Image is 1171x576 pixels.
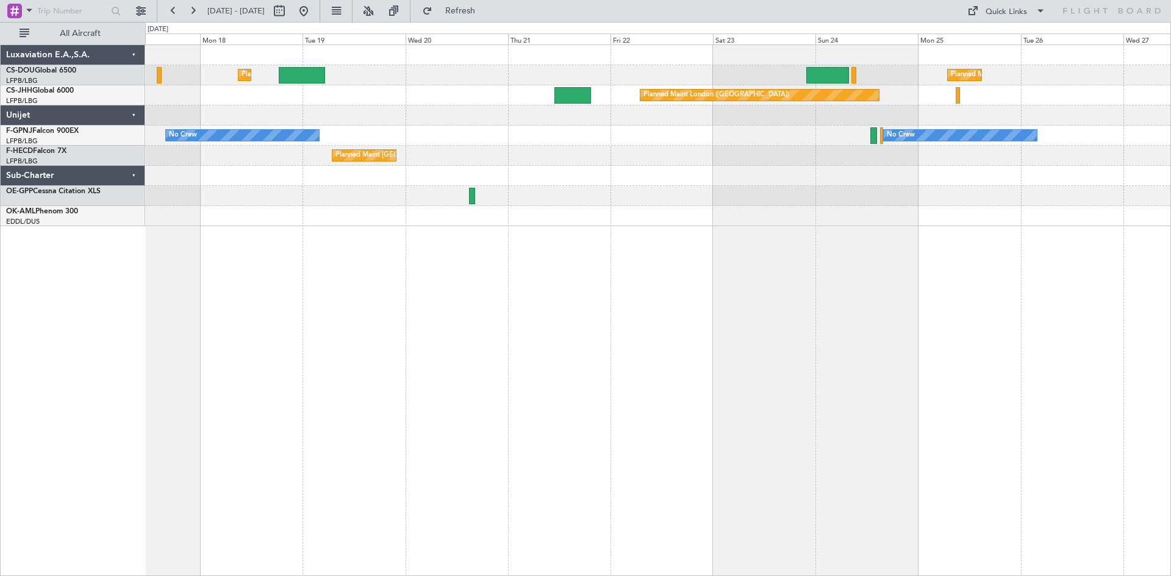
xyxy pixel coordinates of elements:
[32,29,129,38] span: All Aircraft
[335,146,528,165] div: Planned Maint [GEOGRAPHIC_DATA] ([GEOGRAPHIC_DATA])
[815,34,918,44] div: Sun 24
[6,208,35,215] span: OK-AML
[6,96,38,105] a: LFPB/LBG
[406,34,508,44] div: Wed 20
[6,157,38,166] a: LFPB/LBG
[611,34,713,44] div: Fri 22
[6,67,76,74] a: CS-DOUGlobal 6500
[6,208,78,215] a: OK-AMLPhenom 300
[207,5,265,16] span: [DATE] - [DATE]
[1021,34,1123,44] div: Tue 26
[6,137,38,146] a: LFPB/LBG
[918,34,1020,44] div: Mon 25
[6,148,33,155] span: F-HECD
[242,66,434,84] div: Planned Maint [GEOGRAPHIC_DATA] ([GEOGRAPHIC_DATA])
[6,87,74,94] a: CS-JHHGlobal 6000
[713,34,815,44] div: Sat 23
[643,86,789,104] div: Planned Maint London ([GEOGRAPHIC_DATA])
[6,217,40,226] a: EDDL/DUS
[98,34,200,44] div: Sun 17
[6,67,35,74] span: CS-DOU
[13,24,132,43] button: All Aircraft
[508,34,611,44] div: Thu 21
[6,76,38,85] a: LFPB/LBG
[417,1,490,21] button: Refresh
[6,87,32,94] span: CS-JHH
[6,188,101,195] a: OE-GPPCessna Citation XLS
[887,126,915,144] div: No Crew
[6,188,33,195] span: OE-GPP
[961,1,1051,21] button: Quick Links
[6,148,66,155] a: F-HECDFalcon 7X
[6,127,32,135] span: F-GPNJ
[200,34,303,44] div: Mon 18
[6,127,79,135] a: F-GPNJFalcon 900EX
[303,34,405,44] div: Tue 19
[951,66,1143,84] div: Planned Maint [GEOGRAPHIC_DATA] ([GEOGRAPHIC_DATA])
[37,2,107,20] input: Trip Number
[169,126,197,144] div: No Crew
[148,24,168,35] div: [DATE]
[435,7,486,15] span: Refresh
[986,6,1027,18] div: Quick Links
